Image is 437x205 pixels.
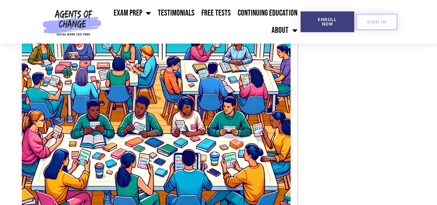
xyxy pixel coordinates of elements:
[268,22,301,39] a: About
[312,17,343,26] span: Enroll Now
[367,20,386,24] span: SIGN IN
[198,4,234,22] a: Free Tests
[154,4,198,22] a: Testimonials
[301,11,354,32] a: Enroll Now
[234,4,301,22] a: Continuing Education
[110,4,154,22] a: Exam Prep
[356,14,397,30] a: SIGN IN
[104,4,301,39] nav: Menu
